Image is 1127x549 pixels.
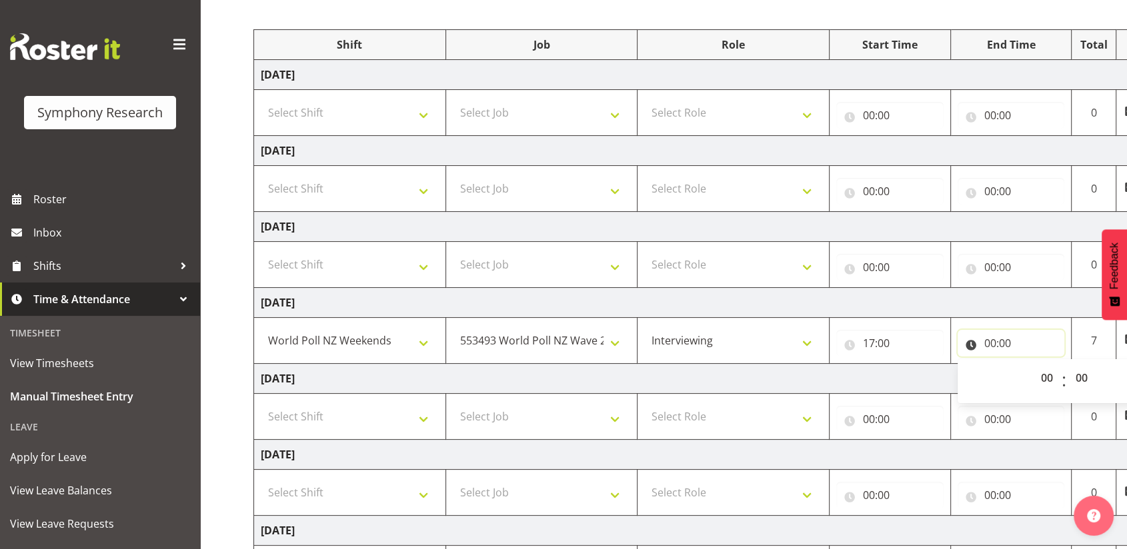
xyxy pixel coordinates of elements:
[1072,166,1116,212] td: 0
[958,37,1065,53] div: End Time
[1072,242,1116,288] td: 0
[958,102,1065,129] input: Click to select...
[836,330,944,356] input: Click to select...
[1062,364,1066,398] span: :
[10,353,190,373] span: View Timesheets
[836,102,944,129] input: Click to select...
[33,189,193,209] span: Roster
[33,223,193,243] span: Inbox
[1072,470,1116,516] td: 0
[453,37,631,53] div: Job
[3,440,197,474] a: Apply for Leave
[261,37,439,53] div: Shift
[10,386,190,406] span: Manual Timesheet Entry
[33,256,173,276] span: Shifts
[836,178,944,205] input: Click to select...
[1078,37,1109,53] div: Total
[958,482,1065,508] input: Click to select...
[3,380,197,413] a: Manual Timesheet Entry
[836,254,944,280] input: Click to select...
[1072,90,1116,136] td: 0
[37,103,163,123] div: Symphony Research
[958,406,1065,432] input: Click to select...
[33,289,173,309] span: Time & Attendance
[958,178,1065,205] input: Click to select...
[3,413,197,440] div: Leave
[10,33,120,60] img: Rosterit website logo
[1108,243,1120,289] span: Feedback
[10,480,190,500] span: View Leave Balances
[958,254,1065,280] input: Click to select...
[3,474,197,507] a: View Leave Balances
[1072,394,1116,440] td: 0
[836,406,944,432] input: Click to select...
[3,319,197,346] div: Timesheet
[1087,509,1100,522] img: help-xxl-2.png
[836,482,944,508] input: Click to select...
[644,37,822,53] div: Role
[836,37,944,53] div: Start Time
[3,507,197,540] a: View Leave Requests
[1072,318,1116,364] td: 7
[958,330,1065,356] input: Click to select...
[10,447,190,467] span: Apply for Leave
[3,346,197,380] a: View Timesheets
[1102,229,1127,320] button: Feedback - Show survey
[10,514,190,534] span: View Leave Requests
